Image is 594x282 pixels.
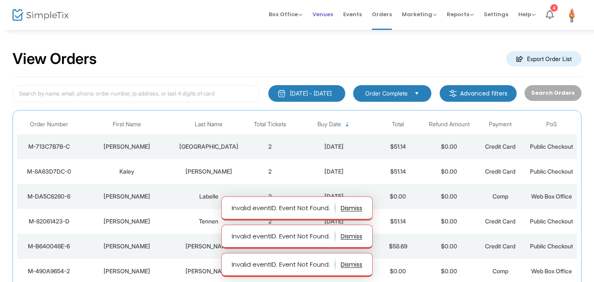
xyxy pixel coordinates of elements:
[277,89,286,98] img: monthly
[372,184,423,209] td: $0.00
[298,142,370,151] div: 2025-08-26
[195,121,223,128] span: Last Name
[232,230,335,243] p: Invalid eventID. Event Not Found.
[113,121,141,128] span: First Name
[506,51,582,66] m-button: Export Order List
[484,4,508,25] span: Settings
[546,121,557,128] span: PoS
[365,89,408,98] span: Order Complete
[411,89,423,98] button: Select
[343,4,362,25] span: Events
[19,242,79,250] div: M-B640046E-6
[344,121,351,128] span: Sortable
[341,230,362,243] button: dismiss
[372,115,423,134] th: Total
[518,10,536,18] span: Help
[19,167,79,176] div: M-8A63D7DC-0
[489,121,512,128] span: Payment
[175,267,243,275] div: D'Silva
[423,159,475,184] td: $0.00
[423,209,475,234] td: $0.00
[290,89,332,98] div: [DATE] - [DATE]
[83,167,171,176] div: Kaley
[83,242,171,250] div: Claire
[372,4,392,25] span: Orders
[372,134,423,159] td: $51.14
[493,267,508,275] span: Comp
[19,217,79,226] div: M-82061423-D
[530,218,573,225] span: Public Checkout
[485,168,515,175] span: Credit Card
[447,10,474,18] span: Reports
[30,121,68,128] span: Order Number
[298,217,370,226] div: 2025-08-25
[423,134,475,159] td: $0.00
[530,143,573,150] span: Public Checkout
[372,234,423,259] td: $58.69
[485,218,515,225] span: Credit Card
[19,192,79,201] div: M-DA5C6280-6
[531,193,572,200] span: Web Box Office
[531,267,572,275] span: Web Box Office
[83,217,171,226] div: Lucas
[440,85,517,102] m-button: Advanced filters
[175,167,243,176] div: Kennedy
[530,168,573,175] span: Public Checkout
[245,184,296,209] td: 2
[232,258,335,271] p: Invalid eventID. Event Not Found.
[493,193,508,200] span: Comp
[317,121,341,128] span: Buy Date
[83,142,171,151] div: James
[232,201,335,215] p: Invalid eventID. Event Not Found.
[423,115,475,134] th: Refund Amount
[19,142,79,151] div: M-713C7B7B-C
[341,258,362,271] button: dismiss
[402,10,437,18] span: Marketing
[485,143,515,150] span: Credit Card
[423,234,475,259] td: $0.00
[485,243,515,250] span: Credit Card
[175,192,243,201] div: Labelle
[245,209,296,234] td: 2
[372,209,423,234] td: $51.14
[245,134,296,159] td: 2
[245,115,296,134] th: Total Tickets
[12,85,260,102] input: Search by name, email, phone, order number, ip address, or last 4 digits of card
[175,142,243,151] div: Houston
[175,217,243,226] div: Tennen
[550,4,558,12] div: 4
[449,89,457,98] img: filter
[83,267,171,275] div: Warren
[341,201,362,215] button: dismiss
[19,267,79,275] div: M-490A9654-2
[372,159,423,184] td: $51.14
[530,243,573,250] span: Public Checkout
[423,184,475,209] td: $0.00
[83,192,171,201] div: Sébastien
[312,4,333,25] span: Venues
[175,242,243,250] div: McNeil
[245,159,296,184] td: 2
[298,167,370,176] div: 2025-08-25
[298,192,370,201] div: 2025-08-25
[269,10,302,18] span: Box Office
[268,85,345,102] button: [DATE] - [DATE]
[12,50,97,68] h2: View Orders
